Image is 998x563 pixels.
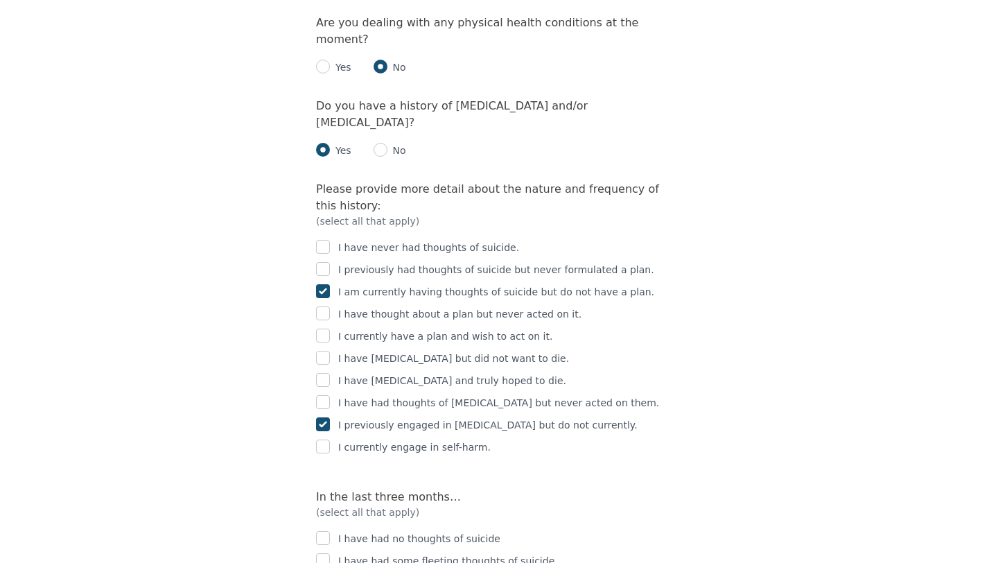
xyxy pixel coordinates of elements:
p: I previously had thoughts of suicide but never formulated a plan. [338,261,654,278]
p: Yes [330,144,351,157]
p: No [387,144,406,157]
p: Yes [330,60,351,74]
p: I am currently having thoughts of suicide but do not have a plan. [338,284,654,300]
label: Do you have a history of [MEDICAL_DATA] and/or [MEDICAL_DATA]? [316,99,588,129]
label: Are you dealing with any physical health conditions at the moment? [316,16,638,46]
p: I currently engage in self-harm. [338,439,491,456]
label: In the last three months… [316,490,461,503]
p: I have [MEDICAL_DATA] and truly hoped to die. [338,372,566,389]
p: No [387,60,406,74]
p: I have thought about a plan but never acted on it. [338,306,581,322]
p: I currently have a plan and wish to act on it. [338,328,552,345]
p: I have had thoughts of [MEDICAL_DATA] but never acted on them. [338,395,659,411]
p: I have had no thoughts of suicide [338,530,500,547]
p: (select all that apply) [316,214,682,228]
p: I have never had thoughts of suicide. [338,239,519,256]
p: (select all that apply) [316,505,682,519]
label: Please provide more detail about the nature and frequency of this history: [316,182,659,212]
p: I have [MEDICAL_DATA] but did not want to die. [338,350,569,367]
p: I previously engaged in [MEDICAL_DATA] but do not currently. [338,417,638,433]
